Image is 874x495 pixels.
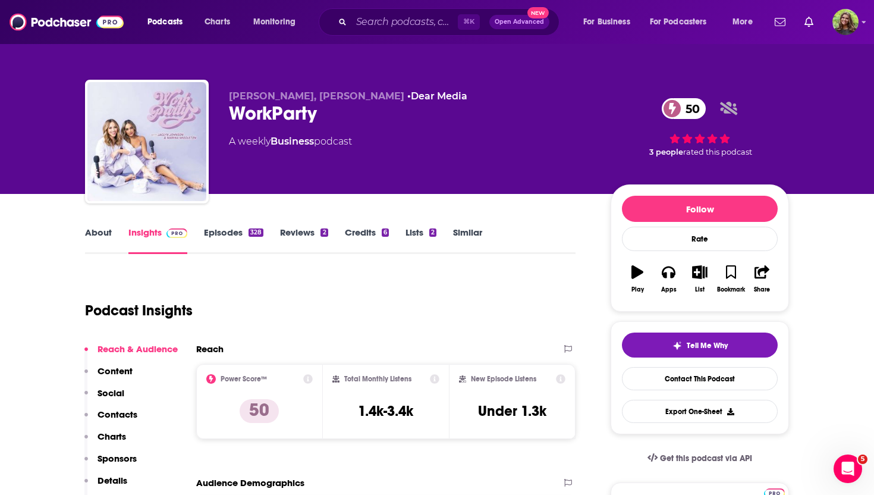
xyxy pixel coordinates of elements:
[128,227,187,254] a: InsightsPodchaser Pro
[196,343,224,355] h2: Reach
[245,12,311,32] button: open menu
[649,148,683,156] span: 3 people
[662,98,706,119] a: 50
[253,14,295,30] span: Monitoring
[715,258,746,300] button: Bookmark
[98,343,178,355] p: Reach & Audience
[196,477,304,488] h2: Audience Demographics
[221,375,267,383] h2: Power Score™
[197,12,237,32] a: Charts
[687,341,728,350] span: Tell Me Why
[583,14,630,30] span: For Business
[684,258,715,300] button: List
[98,409,137,420] p: Contacts
[695,286,705,293] div: List
[344,375,411,383] h2: Total Monthly Listens
[453,227,482,254] a: Similar
[650,14,707,30] span: For Podcasters
[84,343,178,365] button: Reach & Audience
[382,228,389,237] div: 6
[429,228,436,237] div: 2
[642,12,724,32] button: open menu
[622,196,778,222] button: Follow
[271,136,314,147] a: Business
[84,431,126,453] button: Charts
[229,90,404,102] span: [PERSON_NAME], [PERSON_NAME]
[631,286,644,293] div: Play
[622,333,778,358] button: tell me why sparkleTell Me Why
[10,11,124,33] img: Podchaser - Follow, Share and Rate Podcasts
[166,228,187,238] img: Podchaser Pro
[575,12,645,32] button: open menu
[832,9,859,35] img: User Profile
[84,453,137,475] button: Sponsors
[661,286,677,293] div: Apps
[724,12,768,32] button: open menu
[622,367,778,390] a: Contact This Podcast
[747,258,778,300] button: Share
[471,375,536,383] h2: New Episode Listens
[351,12,458,32] input: Search podcasts, credits, & more...
[770,12,790,32] a: Show notifications dropdown
[800,12,818,32] a: Show notifications dropdown
[358,402,413,420] h3: 1.4k-3.4k
[98,453,137,464] p: Sponsors
[139,12,198,32] button: open menu
[717,286,745,293] div: Bookmark
[411,90,467,102] a: Dear Media
[407,90,467,102] span: •
[858,455,867,464] span: 5
[84,409,137,431] button: Contacts
[832,9,859,35] button: Show profile menu
[147,14,183,30] span: Podcasts
[683,148,752,156] span: rated this podcast
[732,14,753,30] span: More
[834,455,862,483] iframe: Intercom live chat
[85,227,112,254] a: About
[229,134,352,149] div: A weekly podcast
[85,302,193,319] h1: Podcast Insights
[458,14,480,30] span: ⌘ K
[527,7,549,18] span: New
[611,90,789,164] div: 50 3 peoplerated this podcast
[98,365,133,377] p: Content
[98,387,124,399] p: Social
[240,399,279,423] p: 50
[84,365,133,387] button: Content
[345,227,389,254] a: Credits6
[98,475,127,486] p: Details
[660,453,752,463] span: Get this podcast via API
[638,444,762,473] a: Get this podcast via API
[495,19,544,25] span: Open Advanced
[249,228,263,237] div: 328
[489,15,549,29] button: Open AdvancedNew
[754,286,770,293] div: Share
[98,431,126,442] p: Charts
[330,8,571,36] div: Search podcasts, credits, & more...
[405,227,436,254] a: Lists2
[672,341,682,350] img: tell me why sparkle
[622,258,653,300] button: Play
[87,82,206,201] img: WorkParty
[622,400,778,423] button: Export One-Sheet
[280,227,328,254] a: Reviews2
[832,9,859,35] span: Logged in as reagan34226
[320,228,328,237] div: 2
[84,387,124,409] button: Social
[674,98,706,119] span: 50
[204,227,263,254] a: Episodes328
[653,258,684,300] button: Apps
[205,14,230,30] span: Charts
[622,227,778,251] div: Rate
[478,402,546,420] h3: Under 1.3k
